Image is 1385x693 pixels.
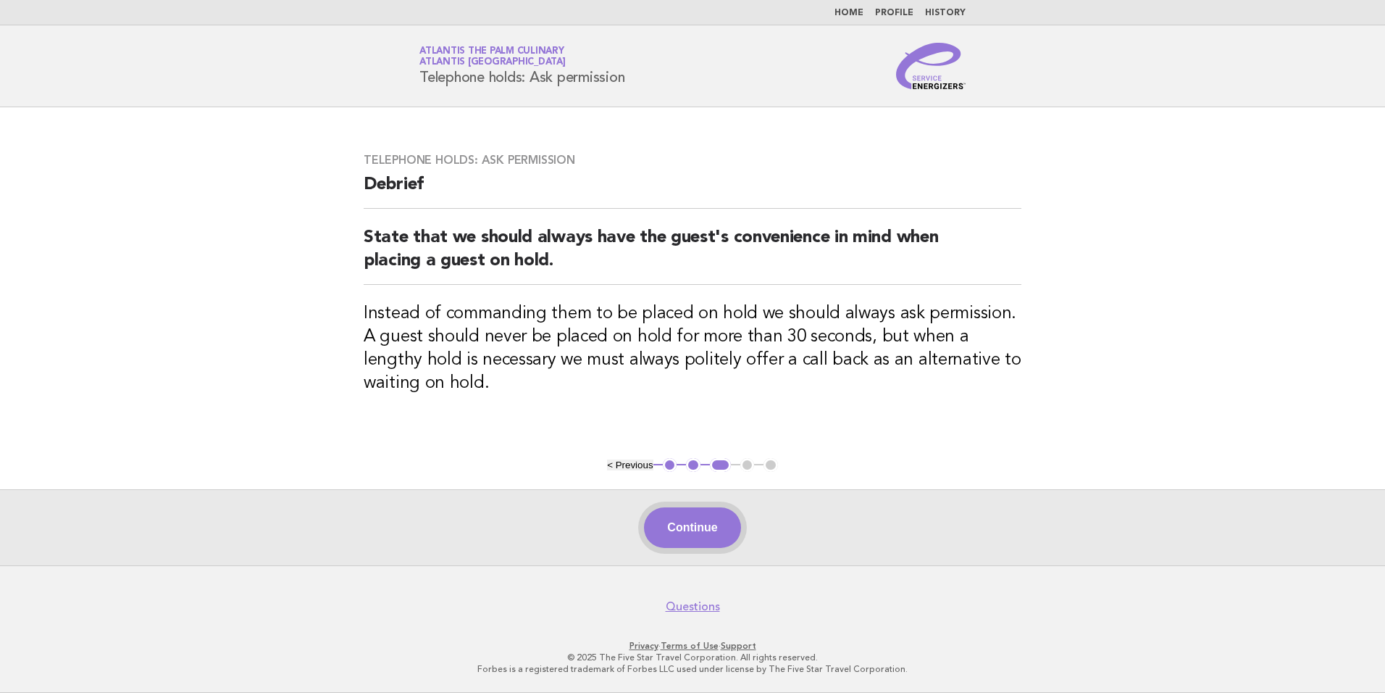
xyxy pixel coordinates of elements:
[661,641,719,651] a: Terms of Use
[364,173,1021,209] h2: Debrief
[834,9,863,17] a: Home
[644,507,740,548] button: Continue
[249,640,1136,652] p: · ·
[710,458,731,473] button: 3
[607,460,653,470] button: < Previous
[721,641,756,651] a: Support
[666,599,720,614] a: Questions
[419,58,566,67] span: Atlantis [GEOGRAPHIC_DATA]
[896,43,966,89] img: Service Energizers
[663,458,677,473] button: 1
[419,47,624,85] h1: Telephone holds: Ask permission
[875,9,913,17] a: Profile
[419,46,566,67] a: Atlantis The Palm CulinaryAtlantis [GEOGRAPHIC_DATA]
[686,458,700,473] button: 2
[629,641,658,651] a: Privacy
[249,663,1136,675] p: Forbes is a registered trademark of Forbes LLC used under license by The Five Star Travel Corpora...
[364,153,1021,167] h3: Telephone holds: Ask permission
[249,652,1136,663] p: © 2025 The Five Star Travel Corporation. All rights reserved.
[364,226,1021,285] h2: State that we should always have the guest's convenience in mind when placing a guest on hold.
[364,302,1021,395] h3: Instead of commanding them to be placed on hold we should always ask permission. A guest should n...
[925,9,966,17] a: History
